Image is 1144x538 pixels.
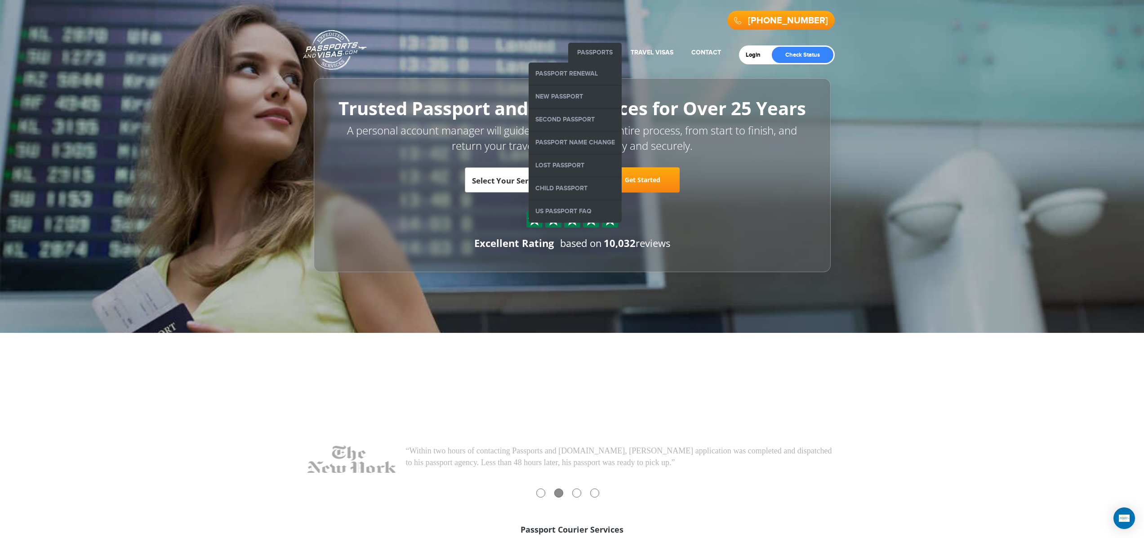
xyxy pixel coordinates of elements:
span: reviews [604,236,670,250]
a: Get Started [606,167,680,193]
p: “Within two hours of contacting Passports and [DOMAIN_NAME], [PERSON_NAME] application was comple... [406,445,837,468]
a: Login [746,51,767,58]
a: New Passport [529,85,622,108]
span: Select Your Service [472,175,544,186]
a: Child Passport [529,177,622,200]
a: Travel Visas [631,49,673,56]
a: Lost Passport [529,154,622,177]
strong: 10,032 [604,236,636,250]
span: Select Your Service [472,171,590,196]
div: Open Intercom Messenger [1113,507,1135,529]
a: Passport Renewal [529,63,622,85]
span: Select Your Service [465,167,600,193]
a: Contact [691,49,721,56]
h3: Passport Courier Services [314,525,831,534]
div: Excellent Rating [474,236,554,250]
a: US Passport FAQ [529,200,622,223]
a: Check Status [772,47,833,63]
img: NY-Times [307,445,397,490]
a: Second Passport [529,108,622,131]
a: Passport Name Change [529,131,622,154]
a: [PHONE_NUMBER] [748,15,828,26]
span: based on [560,236,602,250]
img: Sprite St [528,213,541,226]
h1: Trusted Passport and Visa Services for Over 25 Years [334,99,810,118]
p: A personal account manager will guide you through the entire process, from start to finish, and r... [334,123,810,154]
a: Passports [577,49,613,56]
iframe: Customer reviews powered by Trustpilot [307,337,837,445]
a: Passports & [DOMAIN_NAME] [303,30,367,70]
